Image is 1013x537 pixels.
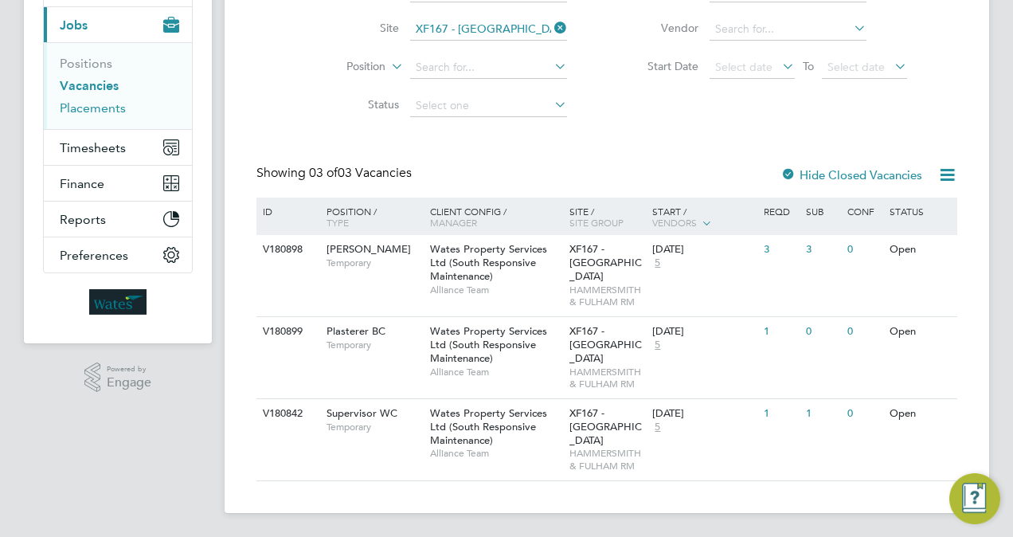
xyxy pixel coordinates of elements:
[327,257,422,269] span: Temporary
[60,212,106,227] span: Reports
[60,56,112,71] a: Positions
[410,18,567,41] input: Search for...
[780,167,922,182] label: Hide Closed Vacancies
[802,198,843,225] div: Sub
[60,140,126,155] span: Timesheets
[259,235,315,265] div: V180898
[259,317,315,347] div: V180899
[410,57,567,79] input: Search for...
[843,198,885,225] div: Conf
[760,317,801,347] div: 1
[259,399,315,429] div: V180842
[107,363,151,376] span: Powered by
[569,242,642,283] span: XF167 - [GEOGRAPHIC_DATA]
[327,406,397,420] span: Supervisor WC
[60,176,104,191] span: Finance
[327,339,422,351] span: Temporary
[60,78,119,93] a: Vacancies
[843,235,885,265] div: 0
[886,317,955,347] div: Open
[715,60,772,74] span: Select date
[569,406,642,447] span: XF167 - [GEOGRAPHIC_DATA]
[607,59,698,73] label: Start Date
[430,366,561,378] span: Alliance Team
[327,324,385,338] span: Plasterer BC
[802,235,843,265] div: 3
[886,399,955,429] div: Open
[843,399,885,429] div: 0
[327,242,411,256] span: [PERSON_NAME]
[315,198,426,236] div: Position /
[307,97,399,112] label: Status
[565,198,649,236] div: Site /
[60,100,126,116] a: Placements
[44,7,192,42] button: Jobs
[607,21,698,35] label: Vendor
[430,447,561,460] span: Alliance Team
[569,366,645,390] span: HAMMERSMITH & FULHAM RM
[43,289,193,315] a: Go to home page
[259,198,315,225] div: ID
[107,376,151,390] span: Engage
[569,447,645,472] span: HAMMERSMITH & FULHAM RM
[327,216,349,229] span: Type
[652,257,663,270] span: 5
[843,317,885,347] div: 0
[44,202,192,237] button: Reports
[430,324,547,365] span: Wates Property Services Ltd (South Responsive Maintenance)
[44,166,192,201] button: Finance
[886,198,955,225] div: Status
[60,18,88,33] span: Jobs
[652,407,756,421] div: [DATE]
[827,60,885,74] span: Select date
[430,216,477,229] span: Manager
[652,421,663,434] span: 5
[307,21,399,35] label: Site
[949,473,1000,524] button: Engage Resource Center
[430,284,561,296] span: Alliance Team
[89,289,147,315] img: wates-logo-retina.png
[652,339,663,352] span: 5
[294,59,385,75] label: Position
[802,399,843,429] div: 1
[410,95,567,117] input: Select one
[760,399,801,429] div: 1
[84,363,152,393] a: Powered byEngage
[44,237,192,272] button: Preferences
[760,198,801,225] div: Reqd
[886,235,955,265] div: Open
[652,325,756,339] div: [DATE]
[327,421,422,433] span: Temporary
[426,198,565,236] div: Client Config /
[309,165,412,181] span: 03 Vacancies
[309,165,338,181] span: 03 of
[430,406,547,447] span: Wates Property Services Ltd (South Responsive Maintenance)
[256,165,415,182] div: Showing
[802,317,843,347] div: 0
[430,242,547,283] span: Wates Property Services Ltd (South Responsive Maintenance)
[760,235,801,265] div: 3
[652,243,756,257] div: [DATE]
[60,248,128,263] span: Preferences
[652,216,697,229] span: Vendors
[710,18,866,41] input: Search for...
[569,216,624,229] span: Site Group
[569,284,645,308] span: HAMMERSMITH & FULHAM RM
[798,56,819,76] span: To
[648,198,760,237] div: Start /
[569,324,642,365] span: XF167 - [GEOGRAPHIC_DATA]
[44,130,192,165] button: Timesheets
[44,42,192,129] div: Jobs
